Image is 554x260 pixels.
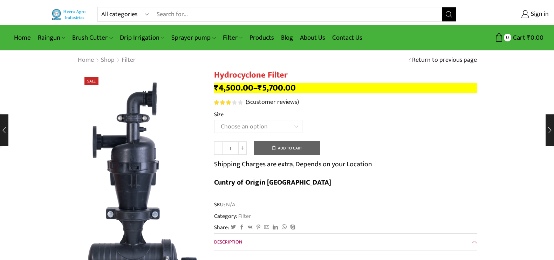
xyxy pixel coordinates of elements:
input: Product quantity [223,141,238,155]
div: Rated 3.20 out of 5 [214,100,242,105]
a: Home [11,29,34,46]
span: ₹ [258,81,262,95]
a: Filter [237,212,251,221]
b: Cuntry of Origin [GEOGRAPHIC_DATA] [214,176,331,188]
span: ₹ [527,32,531,43]
span: Category: [214,212,251,220]
bdi: 0.00 [527,32,543,43]
a: Return to previous page [412,56,477,65]
a: Sprayer pump [168,29,219,46]
span: Share: [214,224,229,232]
span: Rated out of 5 based on customer ratings [214,100,232,105]
a: Sign in [467,8,549,21]
bdi: 4,500.00 [214,81,253,95]
span: 0 [504,34,511,41]
span: Sign in [529,10,549,19]
p: – [214,83,477,93]
span: Description [214,238,242,246]
span: ₹ [214,81,219,95]
a: Shop [101,56,115,65]
span: SKU: [214,201,477,209]
p: Shipping Charges are extra, Depends on your Location [214,159,372,170]
a: Filter [219,29,246,46]
a: Products [246,29,278,46]
span: N/A [225,201,235,209]
a: (5customer reviews) [246,98,299,107]
a: Description [214,234,477,251]
a: Blog [278,29,296,46]
bdi: 5,700.00 [258,81,296,95]
nav: Breadcrumb [77,56,136,65]
a: Drip Irrigation [116,29,168,46]
a: 0 Cart ₹0.00 [463,31,543,44]
input: Search for... [153,7,442,21]
button: Add to cart [254,141,320,155]
span: Sale [84,77,98,85]
a: About Us [296,29,329,46]
span: Cart [511,33,525,42]
span: 5 [214,100,244,105]
label: Size [214,111,224,119]
h1: Hydrocyclone Filter [214,70,477,80]
span: 5 [247,97,250,107]
button: Search button [442,7,456,21]
a: Brush Cutter [69,29,116,46]
a: Filter [121,56,136,65]
a: Contact Us [329,29,366,46]
a: Home [77,56,94,65]
a: Raingun [34,29,69,46]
